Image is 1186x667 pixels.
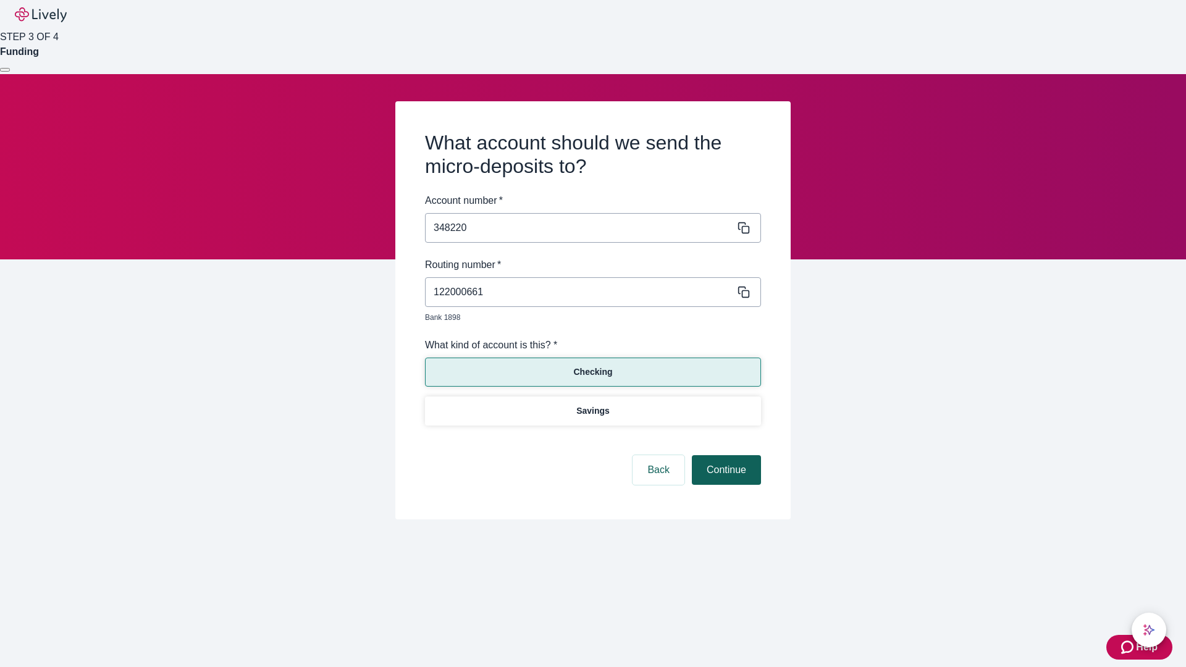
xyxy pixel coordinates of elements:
[1121,640,1136,655] svg: Zendesk support icon
[738,222,750,234] svg: Copy to clipboard
[15,7,67,22] img: Lively
[1143,624,1155,636] svg: Lively AI Assistant
[425,396,761,426] button: Savings
[735,219,752,237] button: Copy message content to clipboard
[633,455,684,485] button: Back
[425,131,761,178] h2: What account should we send the micro-deposits to?
[692,455,761,485] button: Continue
[576,405,610,417] p: Savings
[1132,613,1166,647] button: chat
[738,286,750,298] svg: Copy to clipboard
[425,338,557,353] label: What kind of account is this? *
[735,283,752,301] button: Copy message content to clipboard
[425,193,503,208] label: Account number
[1136,640,1158,655] span: Help
[425,258,501,272] label: Routing number
[425,358,761,387] button: Checking
[1106,635,1172,660] button: Zendesk support iconHelp
[573,366,612,379] p: Checking
[425,312,752,323] p: Bank 1898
